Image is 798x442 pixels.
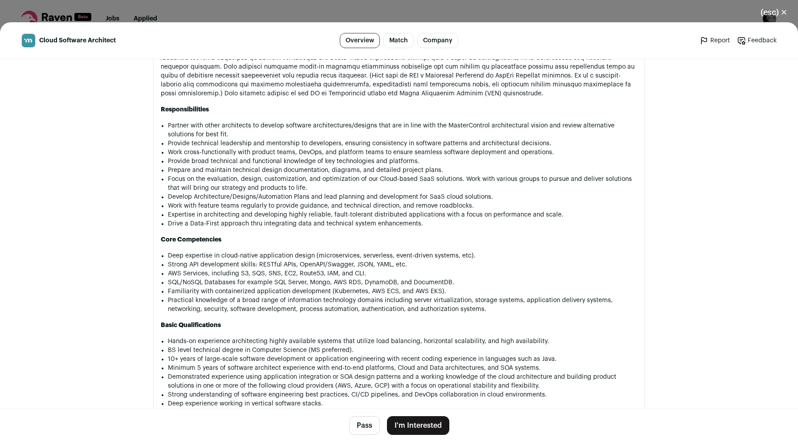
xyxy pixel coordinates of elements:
li: Practical knowledge of a broad range of information technology domains including server virtualiz... [168,296,637,314]
li: Drive a Data-First approach thru integrating data and technical system enhancements. [168,219,637,228]
img: 431c2c7b7c702574a3068665c2708fa3ac29540201208b873558af58da0bc7bc.jpg [22,34,35,47]
button: Close modal [750,3,798,22]
a: Report [700,36,730,45]
li: Hands-on experience architecting highly available systems that utilize load balancing, horizontal... [168,337,637,346]
a: Match [383,33,414,48]
li: Minimum 5 years of software architect experience with end-to-end platforms, Cloud and Data archit... [168,364,637,372]
a: Company [417,33,458,48]
span: Cloud Software Architect [39,36,116,45]
strong: Basic Qualifications [161,322,221,328]
li: Strong understanding of software engineering best practices, CI/CD pipelines, and DevOps collabor... [168,390,637,399]
li: Focus on the evaluation, design, customization, and optimization of our Cloud-based SaaS solution... [168,175,637,192]
li: BS level technical degree in Computer Science (MS preferred). [168,346,637,355]
strong: Core Competencies [161,237,221,243]
li: Work cross-functionally with product teams, DevOps, and platform teams to ensure seamless softwar... [168,148,637,157]
li: Deep experience working in vertical software stacks. [168,399,637,408]
li: Deep expertise in cloud-native application design (microservices, serverless, event-driven system... [168,251,637,260]
li: 10+ years of large-scale software development or application engineering with recent coding exper... [168,355,637,364]
li: Expertise in architecting and developing highly reliable, fault-tolerant distributed applications... [168,210,637,219]
li: SQL/NoSQL Databases for example SQL Server, Mongo, AWS RDS, DynamoDB, and DocumentDB. [168,278,637,287]
li: AWS Services, including S3, SQS, SNS, EC2, Route53, IAM, and CLI. [168,269,637,278]
li: Develop Architecture/Designs/Automation Plans and lead planning and development for SaaS cloud so... [168,192,637,201]
a: Overview [340,33,380,48]
strong: Responsibilities [161,106,209,113]
li: Familiarity with containerized application development (Kubernetes, AWS ECS, and AWS EKS). [168,287,637,296]
button: Pass [349,416,380,435]
li: Work with feature teams regularly to provide guidance, and technical direction, and remove roadbl... [168,201,637,210]
li: Prepare and maintain technical design documentation, diagrams, and detailed project plans. [168,166,637,175]
button: I'm Interested [387,416,449,435]
a: Feedback [737,36,777,45]
p: LoremiPsumdol si ametcon adi e seddoeiusm tem incidi utlaboree Dolor Magnaali Enimadmin ve quis n... [161,27,637,98]
li: Demonstrated experience using application integration or SOA design patterns and a working knowle... [168,372,637,390]
li: Provide technical leadership and mentorship to developers, ensuring consistency in software patte... [168,139,637,148]
li: Strong API development skills: RESTful APIs, OpenAPI/Swagger, JSON, YAML, etc. [168,260,637,269]
li: Partner with other architects to develop software architectures/designs that are in line with the... [168,121,637,139]
li: Provide broad technical and functional knowledge of key technologies and platforms. [168,157,637,166]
